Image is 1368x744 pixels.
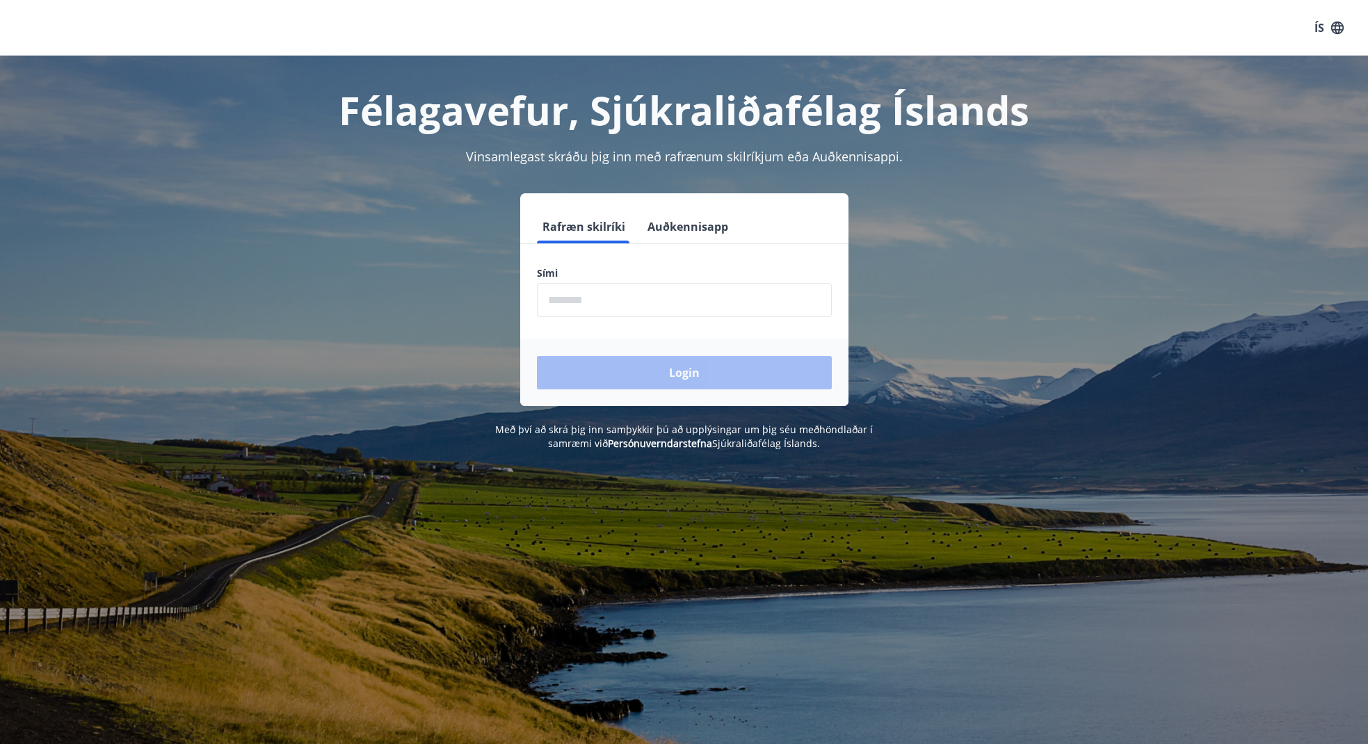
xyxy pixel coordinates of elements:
[608,437,712,450] a: Persónuverndarstefna
[642,210,734,243] button: Auðkennisapp
[1307,15,1351,40] button: ÍS
[466,148,903,165] span: Vinsamlegast skráðu þig inn með rafrænum skilríkjum eða Auðkennisappi.
[537,266,832,280] label: Sími
[537,210,631,243] button: Rafræn skilríki
[495,423,873,450] span: Með því að skrá þig inn samþykkir þú að upplýsingar um þig séu meðhöndlaðar í samræmi við Sjúkral...
[200,83,1168,136] h1: Félagavefur, Sjúkraliðafélag Íslands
